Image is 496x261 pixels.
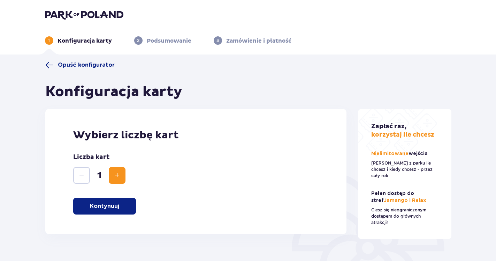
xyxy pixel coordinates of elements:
[45,36,112,45] div: 1Konfiguracja karty
[214,36,291,45] div: 3Zamówienie i płatność
[147,37,191,45] p: Podsumowanie
[137,37,139,44] p: 2
[216,37,219,44] p: 3
[73,198,136,215] button: Kontynuuj
[109,167,125,184] button: Zwiększ
[409,151,428,156] span: wejścia
[226,37,291,45] p: Zamówienie i płatność
[45,83,182,101] h1: Konfiguracja karty
[91,170,107,181] span: 1
[371,122,406,130] span: Zapłać raz,
[371,191,414,203] span: Pełen dostęp do stref
[58,37,112,45] p: Konfiguracja karty
[371,150,429,157] p: Nielimitowane
[73,153,109,161] p: Liczba kart
[58,61,115,69] span: Opuść konfigurator
[48,37,50,44] p: 1
[371,207,438,226] p: Ciesz się nieograniczonym dostępem do głównych atrakcji!
[73,129,319,142] p: Wybierz liczbę kart
[371,190,438,204] p: Jamango i Relax
[90,202,119,210] p: Kontynuuj
[371,122,434,139] p: korzystaj ile chcesz
[45,61,115,69] a: Opuść konfigurator
[73,167,90,184] button: Zmniejsz
[45,10,123,20] img: Park of Poland logo
[134,36,191,45] div: 2Podsumowanie
[371,160,438,179] p: [PERSON_NAME] z parku ile chcesz i kiedy chcesz - przez cały rok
